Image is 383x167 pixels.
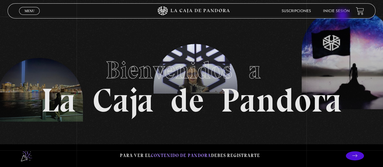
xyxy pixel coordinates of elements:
h1: La Caja de Pandora [41,50,342,117]
a: Inicie sesión [323,9,350,13]
a: Suscripciones [282,9,311,13]
span: Bienvenidos a [106,55,278,85]
span: Menu [25,9,35,13]
span: contenido de Pandora [151,153,211,158]
span: Cerrar [22,14,37,18]
p: Para ver el debes registrarte [120,152,260,160]
a: View your shopping cart [356,7,364,15]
